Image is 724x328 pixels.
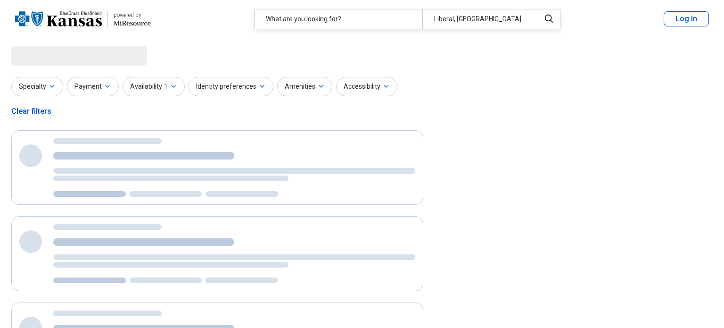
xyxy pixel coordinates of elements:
div: Clear filters [11,100,51,123]
button: Amenities [277,77,332,96]
div: What are you looking for? [255,9,422,29]
button: Accessibility [336,77,397,96]
img: Blue Cross Blue Shield Kansas [15,8,102,30]
button: Identity preferences [189,77,273,96]
button: Specialty [11,77,63,96]
div: Liberal, [GEOGRAPHIC_DATA] [422,9,534,29]
span: 1 [164,82,168,92]
div: powered by [114,11,151,19]
button: Availability1 [123,77,185,96]
a: Blue Cross Blue Shield Kansaspowered by [15,8,151,30]
button: Log In [664,11,709,26]
button: Payment [67,77,119,96]
span: Loading... [11,46,90,65]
